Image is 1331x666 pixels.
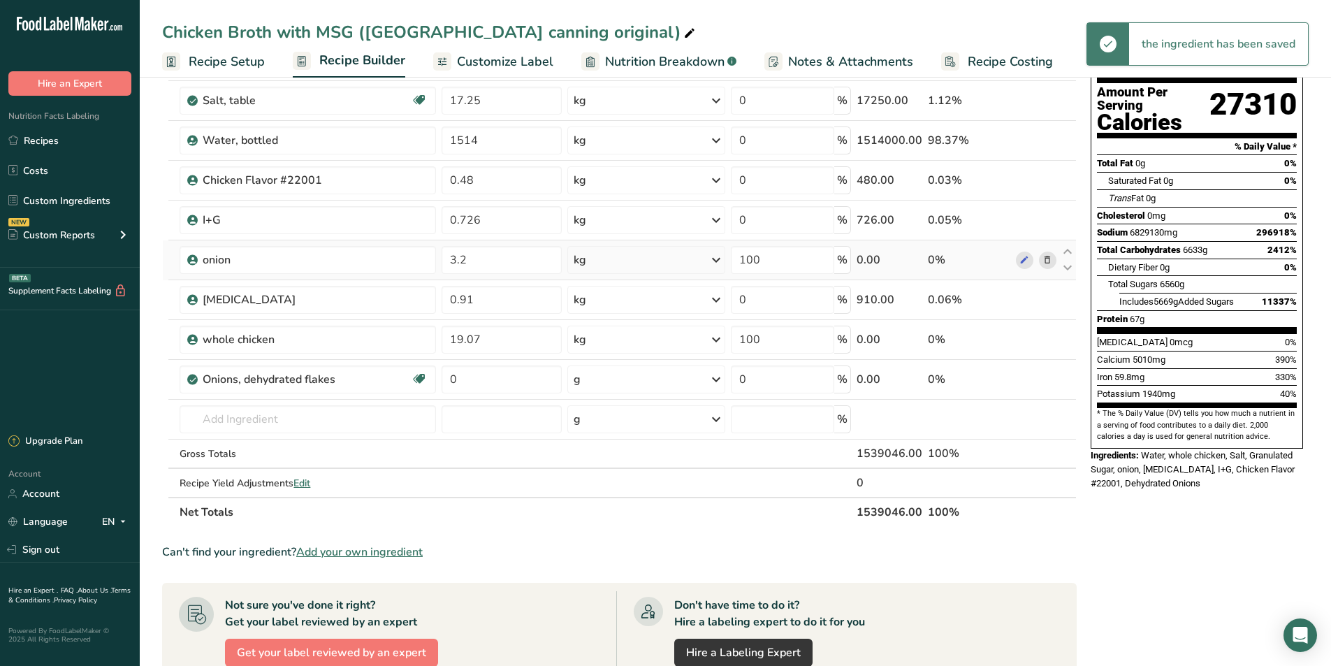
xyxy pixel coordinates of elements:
[1097,113,1209,133] div: Calories
[203,252,377,268] div: onion
[1146,193,1156,203] span: 0g
[1108,279,1158,289] span: Total Sugars
[180,476,436,491] div: Recipe Yield Adjustments
[928,92,1010,109] div: 1.12%
[854,497,925,526] th: 1539046.00
[1160,262,1170,273] span: 0g
[1133,354,1165,365] span: 5010mg
[1183,245,1207,255] span: 6633g
[162,20,698,45] div: Chicken Broth with MSG ([GEOGRAPHIC_DATA] canning original)
[8,435,82,449] div: Upgrade Plan
[928,331,1010,348] div: 0%
[1284,175,1297,186] span: 0%
[574,371,581,388] div: g
[203,92,377,109] div: Salt, table
[574,331,586,348] div: kg
[162,46,265,78] a: Recipe Setup
[177,497,854,526] th: Net Totals
[162,544,1077,560] div: Can't find your ingredient?
[1130,227,1177,238] span: 6829130mg
[225,597,417,630] div: Not sure you've done it right? Get your label reviewed by an expert
[605,52,725,71] span: Nutrition Breakdown
[574,172,586,189] div: kg
[1154,296,1178,307] span: 5669g
[857,445,922,462] div: 1539046.00
[61,586,78,595] a: FAQ .
[674,597,865,630] div: Don't have time to do it? Hire a labeling expert to do it for you
[1108,193,1144,203] span: Fat
[788,52,913,71] span: Notes & Attachments
[1097,408,1297,442] section: * The % Daily Value (DV) tells you how much a nutrient in a serving of food contributes to a dail...
[764,46,913,78] a: Notes & Attachments
[293,45,405,78] a: Recipe Builder
[203,331,377,348] div: whole chicken
[1283,618,1317,652] div: Open Intercom Messenger
[928,172,1010,189] div: 0.03%
[925,497,1013,526] th: 100%
[8,218,29,226] div: NEW
[203,132,377,149] div: Water, bottled
[1170,337,1193,347] span: 0mcg
[857,291,922,308] div: 910.00
[293,477,310,490] span: Edit
[1209,86,1297,133] div: 27310
[319,51,405,70] span: Recipe Builder
[1097,210,1145,221] span: Cholesterol
[928,445,1010,462] div: 100%
[1135,158,1145,168] span: 0g
[1163,175,1173,186] span: 0g
[1160,279,1184,289] span: 6560g
[928,252,1010,268] div: 0%
[1284,158,1297,168] span: 0%
[857,172,922,189] div: 480.00
[1097,314,1128,324] span: Protein
[1280,389,1297,399] span: 40%
[203,172,377,189] div: Chicken Flavor #22001
[928,212,1010,229] div: 0.05%
[203,212,377,229] div: I+G
[941,46,1053,78] a: Recipe Costing
[54,595,97,605] a: Privacy Policy
[1142,389,1175,399] span: 1940mg
[1097,245,1181,255] span: Total Carbohydrates
[8,586,131,605] a: Terms & Conditions .
[574,212,586,229] div: kg
[928,132,1010,149] div: 98.37%
[457,52,553,71] span: Customize Label
[8,71,131,96] button: Hire an Expert
[203,291,377,308] div: [MEDICAL_DATA]
[857,371,922,388] div: 0.00
[189,52,265,71] span: Recipe Setup
[968,52,1053,71] span: Recipe Costing
[574,291,586,308] div: kg
[433,46,553,78] a: Customize Label
[1256,227,1297,238] span: 296918%
[9,274,31,282] div: BETA
[1097,372,1112,382] span: Iron
[296,544,423,560] span: Add your own ingredient
[857,331,922,348] div: 0.00
[1097,138,1297,155] section: % Daily Value *
[1262,296,1297,307] span: 11337%
[203,371,377,388] div: Onions, dehydrated flakes
[1108,262,1158,273] span: Dietary Fiber
[8,586,58,595] a: Hire an Expert .
[1091,450,1295,488] span: Water, whole chicken, Salt, Granulated Sugar, onion, [MEDICAL_DATA], I+G, Chicken Flavor #22001, ...
[237,644,426,661] span: Get your label reviewed by an expert
[857,212,922,229] div: 726.00
[1097,389,1140,399] span: Potassium
[1119,296,1234,307] span: Includes Added Sugars
[574,252,586,268] div: kg
[8,228,95,242] div: Custom Reports
[1097,86,1209,113] div: Amount Per Serving
[1284,210,1297,221] span: 0%
[1129,23,1308,65] div: the ingredient has been saved
[1147,210,1165,221] span: 0mg
[1275,372,1297,382] span: 330%
[1108,175,1161,186] span: Saturated Fat
[857,252,922,268] div: 0.00
[1284,262,1297,273] span: 0%
[857,475,922,491] div: 0
[928,371,1010,388] div: 0%
[574,132,586,149] div: kg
